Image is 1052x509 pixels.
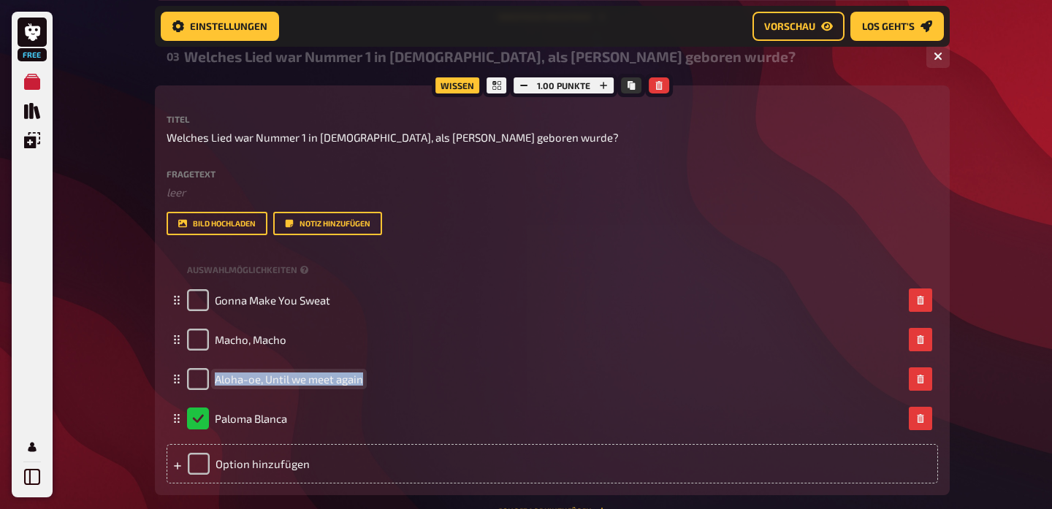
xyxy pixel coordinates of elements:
div: 03 [167,50,178,63]
a: Quiz Sammlung [18,96,47,126]
label: Fragetext [167,169,938,178]
span: Macho, Macho [215,333,286,346]
a: Einstellungen [161,12,279,41]
div: 1.00 Punkte [510,74,617,97]
span: Welches Lied war Nummer 1 in [DEMOGRAPHIC_DATA], als [PERSON_NAME] geboren wurde? [167,129,619,146]
span: Vorschau [764,21,815,31]
div: Wissen [432,74,483,97]
a: Los geht's [850,12,944,41]
div: Welches Lied war Nummer 1 in [DEMOGRAPHIC_DATA], als [PERSON_NAME] geboren wurde? [184,48,915,65]
span: Auswahlmöglichkeiten [187,264,297,276]
span: Los geht's [862,21,915,31]
a: Einblendungen [18,126,47,155]
span: Aloha-oe, Until we meet again [215,372,363,386]
a: Meine Quizze [18,67,47,96]
a: Vorschau [752,12,845,41]
span: Paloma Blanca [215,412,287,425]
span: Gonna Make You Sweat [215,294,330,307]
a: Mein Konto [18,432,47,462]
div: Option hinzufügen [167,444,938,483]
span: Einstellungen [190,21,267,31]
button: Notiz hinzufügen [273,212,382,235]
label: Titel [167,115,938,123]
span: Free [19,50,45,59]
button: Bild hochladen [167,212,267,235]
button: Kopieren [621,77,641,93]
